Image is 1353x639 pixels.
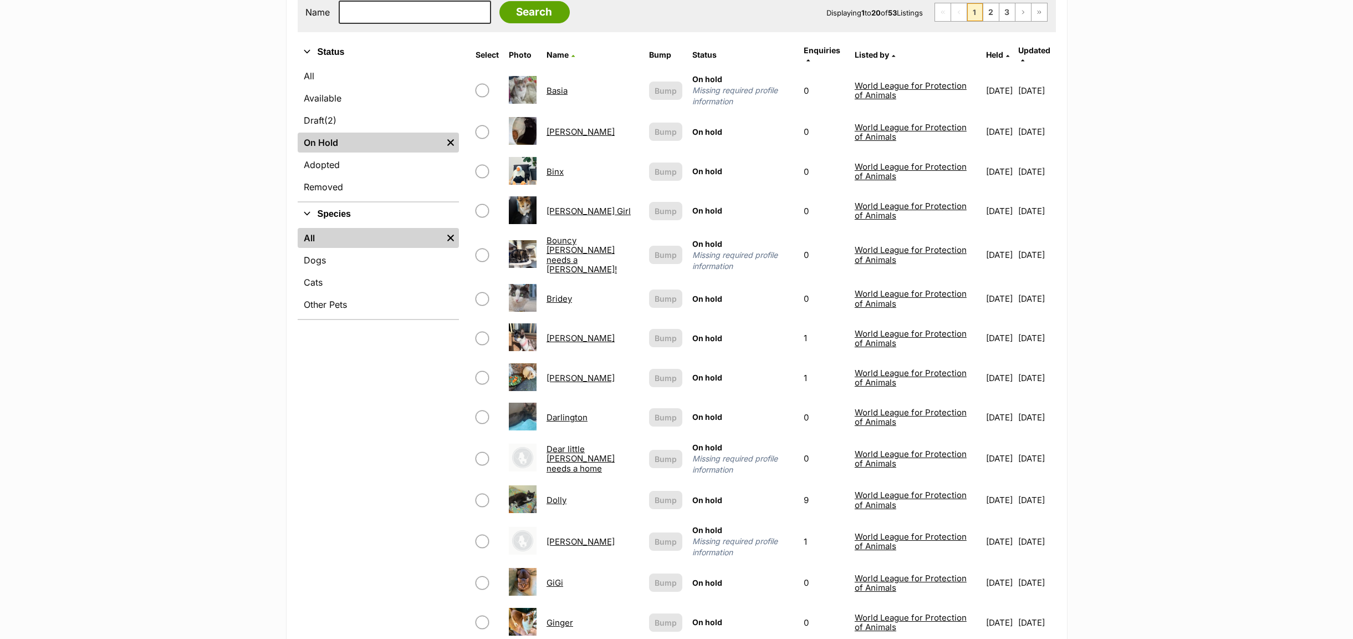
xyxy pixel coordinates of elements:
td: [DATE] [982,231,1017,278]
img: Bobbie Girl [509,196,537,224]
span: Bump [655,205,677,217]
td: 1 [799,520,849,562]
label: Name [306,7,330,17]
td: 0 [799,231,849,278]
img: Bouncy Little Baxter needs a Foster! [509,240,537,268]
nav: Pagination [935,3,1048,22]
th: Bump [645,42,687,68]
td: 0 [799,564,849,602]
a: World League for Protection of Animals [855,490,967,510]
span: Missing required profile information [692,453,794,475]
td: [DATE] [982,438,1017,480]
td: 9 [799,481,849,519]
div: Status [298,64,459,201]
a: Draft [298,110,459,130]
td: [DATE] [1018,113,1055,151]
button: Bump [649,369,682,387]
a: World League for Protection of Animals [855,122,967,142]
span: First page [935,3,951,21]
button: Bump [649,450,682,468]
a: Enquiries [804,45,840,64]
button: Bump [649,408,682,427]
a: World League for Protection of Animals [855,449,967,469]
td: 0 [799,192,849,230]
td: [DATE] [982,319,1017,357]
td: 0 [799,113,849,151]
button: Bump [649,574,682,592]
span: Bump [655,536,677,547]
span: Held [986,50,1003,59]
td: [DATE] [982,113,1017,151]
a: World League for Protection of Animals [855,328,967,348]
a: Ginger [547,617,573,628]
img: Ginger [509,608,537,636]
button: Bump [649,202,682,220]
a: [PERSON_NAME] [547,126,615,137]
span: Bump [655,372,677,384]
span: Missing required profile information [692,536,794,558]
button: Bump [649,82,682,100]
span: Name [547,50,569,59]
span: Displaying to of Listings [827,8,923,17]
span: Bump [655,126,677,138]
td: 0 [799,69,849,111]
td: [DATE] [1018,359,1055,397]
button: Bump [649,329,682,347]
a: On Hold [298,133,442,153]
button: Bump [649,163,682,181]
div: Species [298,226,459,319]
th: Status [688,42,798,68]
td: [DATE] [982,481,1017,519]
span: Bump [655,617,677,628]
th: Photo [504,42,541,68]
a: World League for Protection of Animals [855,80,967,100]
span: Bump [655,494,677,506]
a: [PERSON_NAME] [547,333,615,343]
a: Name [547,50,575,59]
td: [DATE] [982,153,1017,191]
span: On hold [692,206,722,215]
span: On hold [692,578,722,587]
td: [DATE] [982,280,1017,318]
span: On hold [692,294,722,303]
a: Listed by [855,50,895,59]
input: Search [499,1,570,23]
img: Charlie [509,323,537,351]
td: [DATE] [1018,564,1055,602]
img: Basia [509,76,537,104]
span: Bump [655,166,677,177]
td: [DATE] [1018,481,1055,519]
a: Dear little [PERSON_NAME] needs a home [547,444,615,474]
a: Dolly [547,495,566,505]
span: Listed by [855,50,889,59]
a: Remove filter [442,228,459,248]
button: Bump [649,491,682,509]
a: Binx [547,166,564,177]
img: Bridey [509,284,537,312]
td: [DATE] [982,520,1017,562]
a: Cats [298,272,459,292]
a: World League for Protection of Animals [855,288,967,308]
td: [DATE] [1018,153,1055,191]
span: translation missing: en.admin.listings.index.attributes.enquiries [804,45,840,55]
a: World League for Protection of Animals [855,161,967,181]
button: Bump [649,123,682,141]
span: On hold [692,127,722,136]
span: Bump [655,85,677,97]
a: Available [298,88,459,108]
span: On hold [692,443,722,452]
th: Select [471,42,503,68]
span: On hold [692,166,722,176]
td: [DATE] [1018,398,1055,437]
span: (2) [325,114,337,127]
td: [DATE] [1018,438,1055,480]
a: GiGi [547,577,563,588]
span: On hold [692,495,722,505]
button: Bump [649,290,682,308]
span: Updated [1018,45,1050,55]
td: 1 [799,359,849,397]
span: On hold [692,412,722,422]
span: Bump [655,577,677,589]
span: On hold [692,373,722,382]
a: All [298,228,442,248]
